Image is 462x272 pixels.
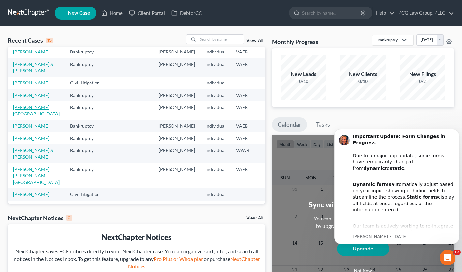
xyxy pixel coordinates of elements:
[378,37,398,43] div: Bankruptcy
[46,38,53,43] div: 15
[154,120,200,132] td: [PERSON_NAME]
[128,256,260,269] a: NextChapter Notices
[200,120,231,132] td: Individual
[340,78,386,84] div: 0/10
[154,58,200,77] td: [PERSON_NAME]
[395,7,454,19] a: PCG Law Group, PLLC
[231,144,263,163] td: VAWB
[200,132,231,144] td: Individual
[65,163,106,188] td: Bankruptcy
[246,216,263,220] a: View All
[13,191,49,197] a: [PERSON_NAME]
[263,144,295,163] td: 13
[154,256,204,262] a: Pro Plus or Whoa plan
[200,101,231,120] td: Individual
[440,250,455,265] iframe: Intercom live chat
[400,78,445,84] div: 0/2
[154,163,200,188] td: [PERSON_NAME]
[65,188,106,200] td: Civil Litigation
[8,37,53,44] div: Recent Cases
[65,120,106,132] td: Bankruptcy
[154,46,200,58] td: [PERSON_NAME]
[21,93,123,138] div: Our team is actively working to re-integrate dynamic functionality and expects to have it restore...
[65,144,106,163] td: Bankruptcy
[263,132,295,144] td: 7
[13,166,60,185] a: [PERSON_NAME] [PERSON_NAME][GEOGRAPHIC_DATA]
[332,123,462,248] iframe: Intercom notifications message
[126,7,168,19] a: Client Portal
[65,132,106,144] td: Bankruptcy
[231,89,263,101] td: VAEB
[200,89,231,101] td: Individual
[337,242,389,256] a: Upgrade
[453,250,461,255] span: 12
[13,92,49,98] a: [PERSON_NAME]
[13,248,260,270] div: NextChapter saves ECF notices directly to your NextChapter case. You can organize, sort, filter, ...
[65,101,106,120] td: Bankruptcy
[68,11,90,16] span: New Case
[13,135,49,141] a: [PERSON_NAME]
[231,46,263,58] td: VAEB
[65,46,106,58] td: Bankruptcy
[13,147,53,159] a: [PERSON_NAME] & [PERSON_NAME]
[281,70,326,78] div: New Leads
[272,38,318,46] h3: Monthly Progress
[373,7,395,19] a: Help
[200,46,231,58] td: Individual
[65,201,106,213] td: Civil Litigation
[65,58,106,77] td: Bankruptcy
[154,101,200,120] td: [PERSON_NAME]
[200,58,231,77] td: Individual
[281,78,326,84] div: 0/10
[21,111,123,116] p: Message from Kelly, sent 4w ago
[154,132,200,144] td: [PERSON_NAME]
[309,200,417,210] div: Sync with your personal calendar
[263,163,295,188] td: 13
[302,7,362,19] input: Search by name...
[154,89,200,101] td: [PERSON_NAME]
[263,120,295,132] td: 7
[246,38,263,43] a: View All
[231,101,263,120] td: VAEB
[340,70,386,78] div: New Clients
[310,117,336,132] a: Tasks
[66,215,72,221] div: 0
[168,7,205,19] a: DebtorCC
[198,35,244,44] input: Search by name...
[263,46,295,58] td: 13
[154,144,200,163] td: [PERSON_NAME]
[200,188,231,200] td: Individual
[13,80,49,85] a: [PERSON_NAME]
[200,201,231,213] td: Individual
[231,120,263,132] td: VAEB
[200,77,231,89] td: Individual
[231,132,263,144] td: VAEB
[13,49,49,54] a: [PERSON_NAME]
[98,7,126,19] a: Home
[13,123,49,128] a: [PERSON_NAME]
[65,89,106,101] td: Bankruptcy
[272,117,307,132] a: Calendar
[13,232,260,242] div: NextChapter Notices
[13,61,53,73] a: [PERSON_NAME] & [PERSON_NAME]
[400,70,445,78] div: New Filings
[231,163,263,188] td: VAEB
[311,215,415,230] div: You can integrate with Google, Outlook, iCal by upgrading to any
[263,58,295,77] td: 13
[65,77,106,89] td: Civil Litigation
[263,101,295,120] td: 13
[8,214,72,222] div: NextChapter Notices
[200,163,231,188] td: Individual
[13,104,60,116] a: [PERSON_NAME][GEOGRAPHIC_DATA]
[263,89,295,101] td: 7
